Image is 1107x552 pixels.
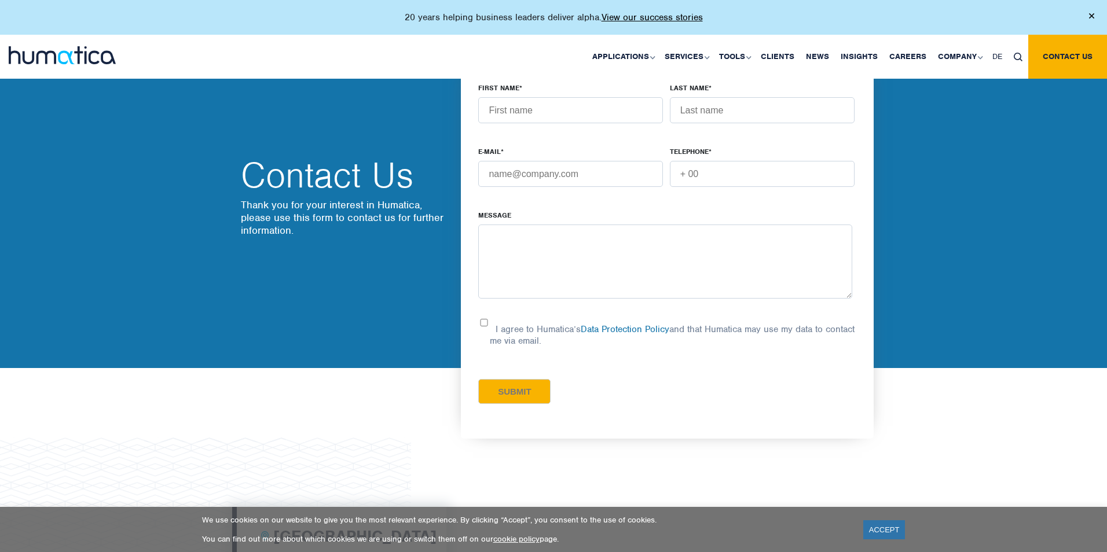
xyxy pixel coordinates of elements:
p: We use cookies on our website to give you the most relevant experience. By clicking “Accept”, you... [202,515,849,525]
span: E-MAIL [478,147,501,156]
a: Data Protection Policy [581,323,669,335]
a: News [800,35,835,79]
p: You can find out more about which cookies we are using or switch them off on our page. [202,534,849,544]
span: DE [992,51,1002,61]
span: FIRST NAME [478,83,519,93]
a: View our success stories [602,12,703,23]
img: logo [9,46,116,64]
span: Message [478,211,511,220]
a: Services [659,35,713,79]
img: search_icon [1014,53,1022,61]
span: TELEPHONE [670,147,709,156]
a: Applications [587,35,659,79]
input: Last name [670,97,855,123]
a: ACCEPT [863,520,906,539]
a: Careers [884,35,932,79]
input: name@company.com [478,161,663,187]
span: LAST NAME [670,83,709,93]
a: Insights [835,35,884,79]
input: I agree to Humatica’sData Protection Policyand that Humatica may use my data to contact me via em... [478,319,490,326]
a: DE [987,35,1008,79]
p: 20 years helping business leaders deliver alpha. [405,12,703,23]
h2: Contact Us [241,158,449,193]
a: Company [932,35,987,79]
input: First name [478,97,663,123]
a: cookie policy [493,534,540,544]
a: Contact us [1028,35,1107,79]
p: Thank you for your interest in Humatica, please use this form to contact us for further information. [241,198,449,237]
input: + 00 [670,161,855,187]
p: I agree to Humatica’s and that Humatica may use my data to contact me via email. [490,323,855,347]
input: Submit [478,379,551,404]
a: Tools [713,35,755,79]
a: Clients [755,35,800,79]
